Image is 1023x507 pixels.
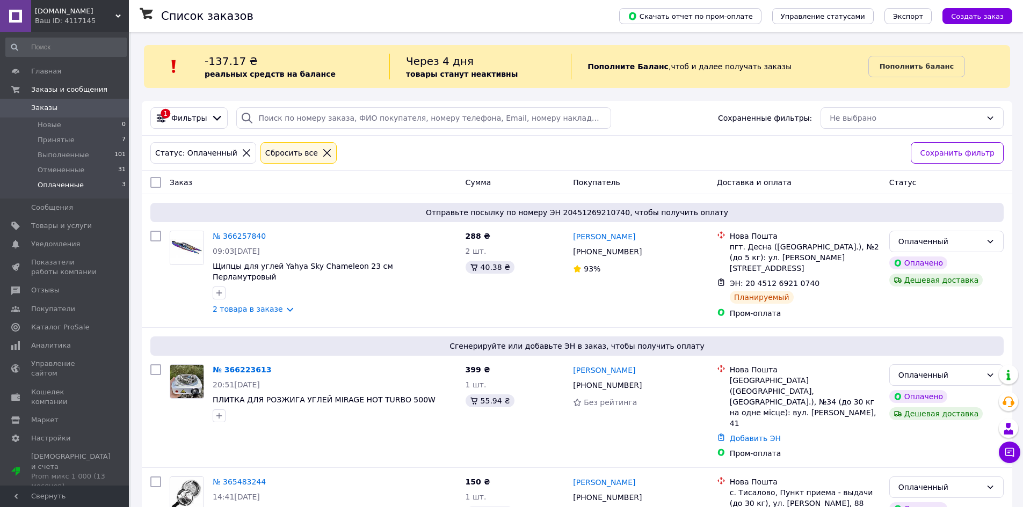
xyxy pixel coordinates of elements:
span: 2 шт. [466,247,487,255]
div: Сбросить все [263,147,320,159]
div: Нова Пошта [730,231,881,241]
span: 7 [122,135,126,145]
span: Покупатели [31,304,75,314]
span: Сообщения [31,203,73,212]
div: Нова Пошта [730,364,881,375]
span: 31 [118,165,126,175]
div: Оплачено [889,256,947,269]
span: Отмененные [38,165,84,175]
a: [PERSON_NAME] [573,231,635,242]
span: Сохранить фильтр [920,147,995,159]
a: № 365483244 [213,477,266,486]
div: Оплаченный [898,236,982,247]
span: 14:41[DATE] [213,493,260,501]
div: пгт. Десна ([GEOGRAPHIC_DATA].), №2 (до 5 кг): ул. [PERSON_NAME][STREET_ADDRESS] [730,241,881,274]
span: 1 шт. [466,380,487,389]
span: 3 [122,180,126,190]
div: Пром-оплата [730,308,881,319]
b: товары станут неактивны [406,70,518,78]
div: Дешевая доставка [889,274,983,286]
a: Пополнить баланс [868,56,965,77]
div: [PHONE_NUMBER] [571,244,644,259]
img: :exclamation: [166,58,182,75]
span: 0 [122,120,126,130]
b: реальных средств на балансе [205,70,336,78]
span: Каталог ProSale [31,322,89,332]
span: Покупатель [573,178,620,187]
a: Создать заказ [932,11,1012,20]
input: Поиск по номеру заказа, ФИО покупателя, номеру телефона, Email, номеру накладной [236,107,611,129]
span: [DEMOGRAPHIC_DATA] и счета [31,452,111,491]
div: 40.38 ₴ [466,261,514,274]
span: 1 шт. [466,493,487,501]
button: Создать заказ [942,8,1012,24]
div: Пром-оплата [730,448,881,459]
span: Без рейтинга [584,398,637,407]
span: 93% [584,264,600,273]
div: [PHONE_NUMBER] [571,490,644,505]
img: Фото товару [170,231,204,264]
span: 150 ₴ [466,477,490,486]
span: 101 [114,150,126,160]
div: Оплачено [889,390,947,403]
div: Статус: Оплаченный [153,147,240,159]
a: Щипцы для углей Yahya Sky Chameleon 23 см Перламутровый [213,262,393,281]
div: Не выбрано [830,112,982,124]
span: Управление сайтом [31,359,99,378]
button: Чат с покупателем [999,442,1020,463]
div: Планируемый [730,291,794,304]
a: Фото товару [170,364,204,399]
span: 20:51[DATE] [213,380,260,389]
a: № 366223613 [213,365,271,374]
div: Ваш ID: 4117145 [35,16,129,26]
button: Сохранить фильтр [911,142,1004,164]
a: № 366257840 [213,232,266,240]
span: -137.17 ₴ [205,55,258,68]
span: 399 ₴ [466,365,490,374]
a: ПЛИТКА ДЛЯ РОЗЖИГА УГЛЕЙ MIRAGE HOT TURBO 500W [213,395,436,404]
span: 09:03[DATE] [213,247,260,255]
span: 288 ₴ [466,232,490,240]
b: Пополните Баланс [587,62,669,71]
h1: Список заказов [161,10,253,23]
span: Создать заказ [951,12,1004,20]
div: 55.94 ₴ [466,394,514,407]
span: Новые [38,120,61,130]
button: Скачать отчет по пром-оплате [619,8,761,24]
b: Пополнить баланс [880,62,954,70]
a: [PERSON_NAME] [573,477,635,488]
div: [PHONE_NUMBER] [571,378,644,393]
span: Сумма [466,178,491,187]
button: Экспорт [884,8,932,24]
span: Настройки [31,433,70,443]
input: Поиск [5,38,127,57]
a: 2 товара в заказе [213,305,283,313]
div: [GEOGRAPHIC_DATA] ([GEOGRAPHIC_DATA], [GEOGRAPHIC_DATA].), №34 (до 30 кг на одне місце): вул. [PE... [730,375,881,429]
span: Отправьте посылку по номеру ЭН 20451269210740, чтобы получить оплату [155,207,999,218]
span: Доставка и оплата [717,178,792,187]
span: Маркет [31,415,59,425]
span: Скачать отчет по пром-оплате [628,11,753,21]
span: Кошелек компании [31,387,99,407]
div: Оплаченный [898,481,982,493]
div: Нова Пошта [730,476,881,487]
button: Управление статусами [772,8,874,24]
span: Заказы и сообщения [31,85,107,94]
div: Дешевая доставка [889,407,983,420]
span: Статус [889,178,917,187]
span: Принятые [38,135,75,145]
span: ЭН: 20 4512 6921 0740 [730,279,820,288]
span: Показатели работы компании [31,258,99,277]
span: Заказ [170,178,192,187]
div: Оплаченный [898,369,982,381]
span: Фильтры [171,113,207,123]
span: Главная [31,67,61,76]
a: [PERSON_NAME] [573,365,635,376]
span: Сохраненные фильтры: [718,113,812,123]
span: Отзывы [31,285,60,295]
div: , чтоб и далее получать заказы [571,54,868,79]
span: Через 4 дня [406,55,474,68]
